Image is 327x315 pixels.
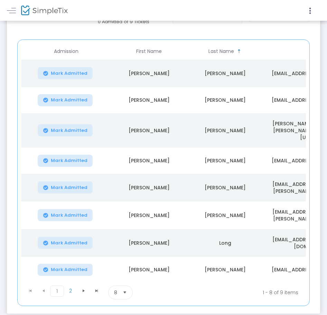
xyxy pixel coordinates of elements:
[187,60,263,87] td: [PERSON_NAME]
[111,148,187,174] td: [PERSON_NAME]
[51,71,87,76] span: Mark Admitted
[51,97,87,103] span: Mark Admitted
[38,124,93,136] button: Mark Admitted
[187,229,263,257] td: Long
[187,174,263,201] td: [PERSON_NAME]
[38,155,93,167] button: Mark Admitted
[38,264,93,276] button: Mark Admitted
[38,67,93,79] button: Mark Admitted
[21,43,306,283] div: Data table
[77,286,90,296] span: Go to the next page
[111,257,187,283] td: [PERSON_NAME]
[51,158,87,163] span: Mark Admitted
[111,87,187,113] td: [PERSON_NAME]
[51,213,87,218] span: Mark Admitted
[51,128,87,133] span: Mark Admitted
[187,201,263,229] td: [PERSON_NAME]
[208,48,234,54] span: Last Name
[98,18,166,25] p: 0 Admitted of 9 Tickets
[54,48,78,54] span: Admission
[187,257,263,283] td: [PERSON_NAME]
[50,286,64,297] span: Page 1
[64,286,77,296] span: Page 2
[51,240,87,246] span: Mark Admitted
[111,174,187,201] td: [PERSON_NAME]
[111,60,187,87] td: [PERSON_NAME]
[51,267,87,272] span: Mark Admitted
[187,113,263,148] td: [PERSON_NAME]
[90,286,103,296] span: Go to the last page
[114,289,117,296] span: 8
[38,209,93,221] button: Mark Admitted
[111,229,187,257] td: [PERSON_NAME]
[38,237,93,249] button: Mark Admitted
[136,48,162,54] span: First Name
[38,181,93,193] button: Mark Admitted
[111,201,187,229] td: [PERSON_NAME]
[236,48,242,54] span: Sortable
[51,185,87,190] span: Mark Admitted
[111,113,187,148] td: [PERSON_NAME]
[81,288,86,294] span: Go to the next page
[38,94,93,106] button: Mark Admitted
[94,288,100,294] span: Go to the last page
[187,148,263,174] td: [PERSON_NAME]
[120,286,130,299] button: Select
[201,286,298,299] kendo-pager-info: 1 - 8 of 9 items
[187,87,263,113] td: [PERSON_NAME]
